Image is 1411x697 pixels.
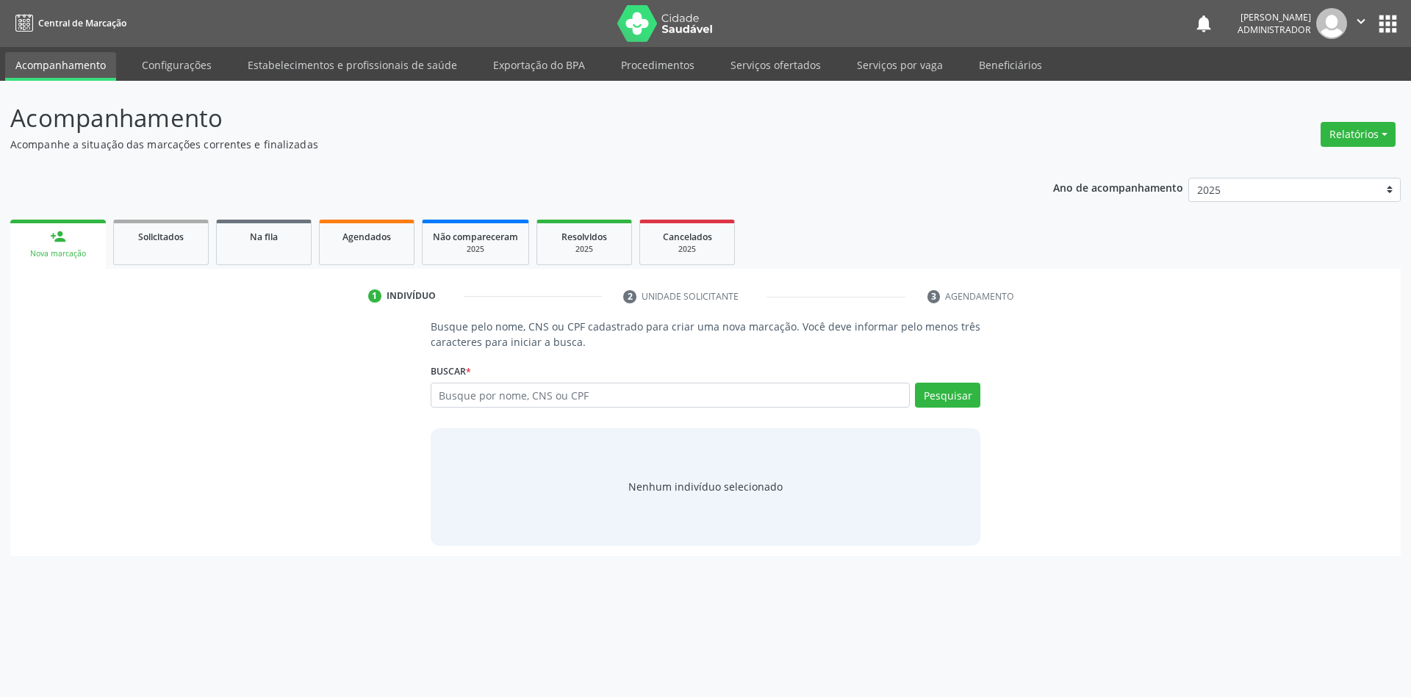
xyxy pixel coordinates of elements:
[663,231,712,243] span: Cancelados
[1347,8,1375,39] button: 
[50,228,66,245] div: person_add
[431,383,911,408] input: Busque por nome, CNS ou CPF
[720,52,831,78] a: Serviços ofertados
[10,100,983,137] p: Acompanhamento
[10,137,983,152] p: Acompanhe a situação das marcações correntes e finalizadas
[250,231,278,243] span: Na fila
[1053,178,1183,196] p: Ano de acompanhamento
[483,52,595,78] a: Exportação do BPA
[561,231,607,243] span: Resolvidos
[1316,8,1347,39] img: img
[1321,122,1396,147] button: Relatórios
[38,17,126,29] span: Central de Marcação
[5,52,116,81] a: Acompanhamento
[547,244,621,255] div: 2025
[628,479,783,494] div: Nenhum indivíduo selecionado
[650,244,724,255] div: 2025
[915,383,980,408] button: Pesquisar
[1238,24,1311,36] span: Administrador
[431,319,981,350] p: Busque pelo nome, CNS ou CPF cadastrado para criar uma nova marcação. Você deve informar pelo men...
[611,52,705,78] a: Procedimentos
[342,231,391,243] span: Agendados
[387,289,436,303] div: Indivíduo
[138,231,184,243] span: Solicitados
[132,52,222,78] a: Configurações
[1375,11,1401,37] button: apps
[1238,11,1311,24] div: [PERSON_NAME]
[847,52,953,78] a: Serviços por vaga
[368,289,381,303] div: 1
[1353,13,1369,29] i: 
[969,52,1052,78] a: Beneficiários
[21,248,96,259] div: Nova marcação
[1193,13,1214,34] button: notifications
[433,231,518,243] span: Não compareceram
[431,360,471,383] label: Buscar
[433,244,518,255] div: 2025
[237,52,467,78] a: Estabelecimentos e profissionais de saúde
[10,11,126,35] a: Central de Marcação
